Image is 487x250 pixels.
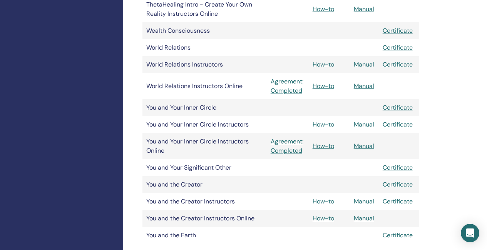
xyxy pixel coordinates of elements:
a: Certificate [383,120,413,128]
a: How-to [313,120,334,128]
a: Manual [354,82,374,90]
td: Wealth Consciousness [142,22,267,39]
td: You and Your Inner Circle Instructors [142,116,267,133]
a: Manual [354,60,374,68]
td: You and Your Significant Other [142,159,267,176]
a: Certificate [383,163,413,172]
a: Agreement: Completed [271,137,305,155]
td: You and Your Inner Circle Instructors Online [142,133,267,159]
div: Open Intercom Messenger [461,224,479,242]
td: You and the Creator Instructors Online [142,210,267,227]
a: How-to [313,5,334,13]
a: How-to [313,197,334,205]
td: You and Your Inner Circle [142,99,267,116]
a: Certificate [383,43,413,52]
a: Certificate [383,60,413,68]
td: You and the Creator [142,176,267,193]
a: Agreement: Completed [271,77,305,95]
td: World Relations Instructors [142,56,267,73]
a: How-to [313,214,334,222]
a: Certificate [383,197,413,205]
a: Certificate [383,27,413,35]
a: Manual [354,214,374,222]
a: Certificate [383,180,413,188]
td: You and the Earth [142,227,267,244]
a: Certificate [383,231,413,239]
a: Manual [354,142,374,150]
a: Manual [354,120,374,128]
a: Certificate [383,103,413,112]
a: Manual [354,197,374,205]
a: How-to [313,142,334,150]
a: How-to [313,82,334,90]
td: World Relations [142,39,267,56]
td: World Relations Instructors Online [142,73,267,99]
a: How-to [313,60,334,68]
td: You and the Creator Instructors [142,193,267,210]
a: Manual [354,5,374,13]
